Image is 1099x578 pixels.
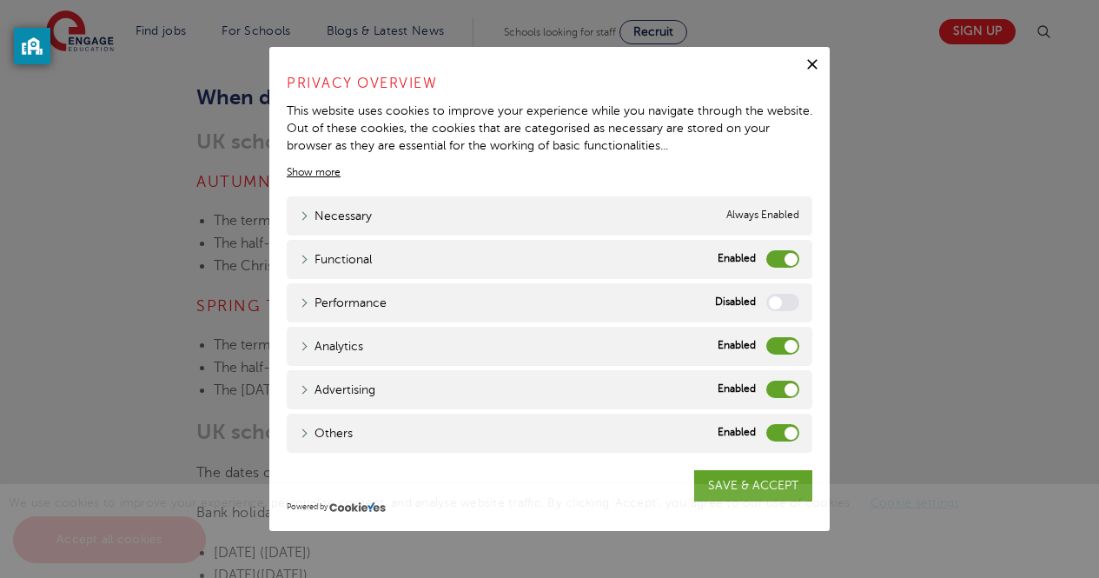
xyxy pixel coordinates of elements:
a: Others [300,424,353,442]
a: Advertising [300,381,375,399]
a: Accept all cookies [13,516,206,563]
span: Always Enabled [726,207,799,225]
a: Necessary [300,207,372,225]
a: Performance [300,294,387,312]
div: This website uses cookies to improve your experience while you navigate through the website. Out ... [287,103,812,154]
a: SAVE & ACCEPT [694,470,812,502]
a: Analytics [300,337,363,355]
span: We use cookies to improve your experience, personalise content, and analyse website traffic. By c... [9,496,977,546]
a: Cookie settings [871,496,960,509]
h4: Privacy Overview [287,73,812,94]
a: Show more [287,164,341,180]
a: Functional [300,250,372,269]
button: privacy banner [14,28,50,64]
